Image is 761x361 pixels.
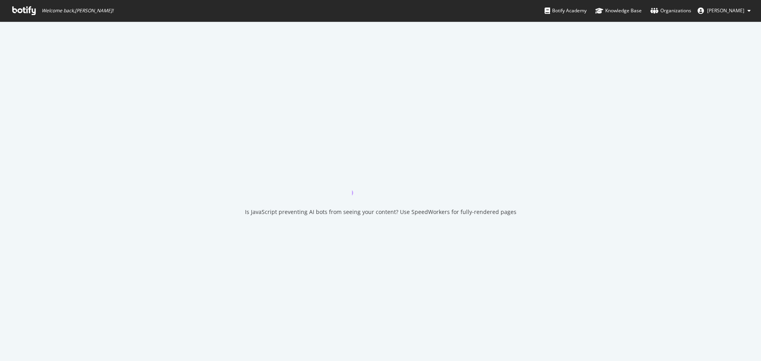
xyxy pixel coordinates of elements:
[650,7,691,15] div: Organizations
[352,167,409,195] div: animation
[707,7,744,14] span: Dwight Rabena
[42,8,113,14] span: Welcome back, [PERSON_NAME] !
[245,208,516,216] div: Is JavaScript preventing AI bots from seeing your content? Use SpeedWorkers for fully-rendered pages
[691,4,757,17] button: [PERSON_NAME]
[545,7,587,15] div: Botify Academy
[595,7,642,15] div: Knowledge Base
